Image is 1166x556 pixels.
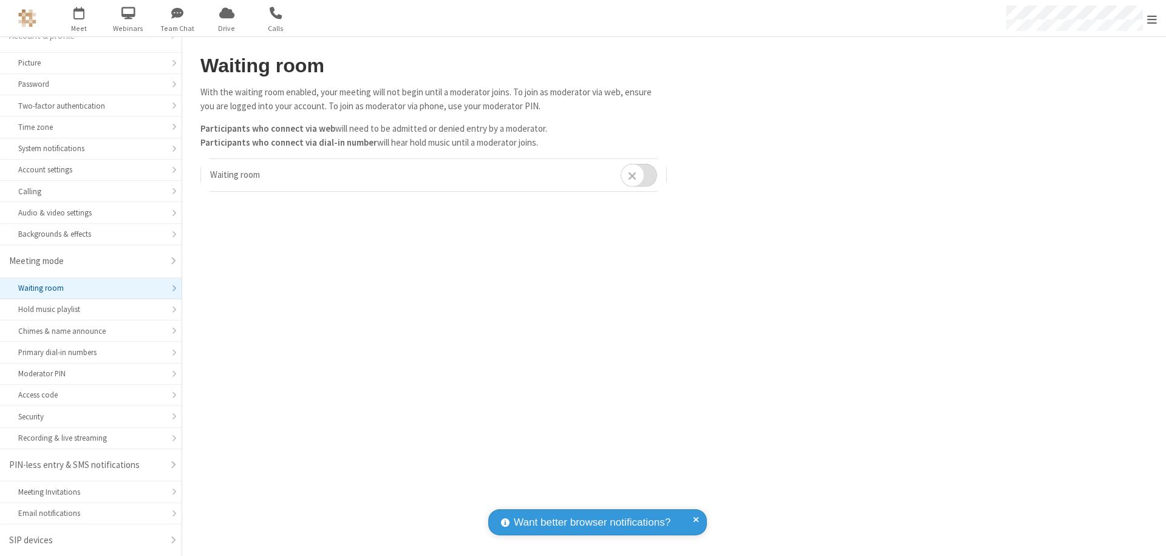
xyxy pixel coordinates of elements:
div: Primary dial-in numbers [18,347,163,358]
div: PIN-less entry & SMS notifications [9,458,163,472]
div: Moderator PIN [18,368,163,379]
div: Password [18,78,163,90]
div: Recording & live streaming [18,432,163,444]
div: Picture [18,57,163,69]
div: Time zone [18,121,163,133]
h2: Waiting room [200,55,667,76]
div: Audio & video settings [18,207,163,219]
span: Team Chat [155,23,200,34]
div: Email notifications [18,507,163,519]
b: Participants who connect via dial-in number [200,137,377,148]
div: SIP devices [9,534,163,548]
div: Meeting mode [9,254,163,268]
span: Waiting room [210,169,260,180]
span: Calls [253,23,299,34]
div: Hold music playlist [18,303,163,315]
div: Calling [18,186,163,197]
img: QA Selenium DO NOT DELETE OR CHANGE [18,9,36,27]
div: Account settings [18,164,163,175]
p: With the waiting room enabled, your meeting will not begin until a moderator joins. To join as mo... [200,86,667,113]
div: Backgrounds & effects [18,228,163,240]
span: Meet [56,23,102,34]
div: Access code [18,389,163,401]
div: Security [18,411,163,422]
span: Want better browser notifications? [514,515,670,531]
div: Waiting room [18,282,163,294]
div: Meeting Invitations [18,486,163,498]
div: Chimes & name announce [18,325,163,337]
b: Participants who connect via web [200,123,335,134]
span: Webinars [106,23,151,34]
div: System notifications [18,143,163,154]
span: Drive [204,23,250,34]
p: will need to be admitted or denied entry by a moderator. will hear hold music until a moderator j... [200,122,667,149]
div: Two-factor authentication [18,100,163,112]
